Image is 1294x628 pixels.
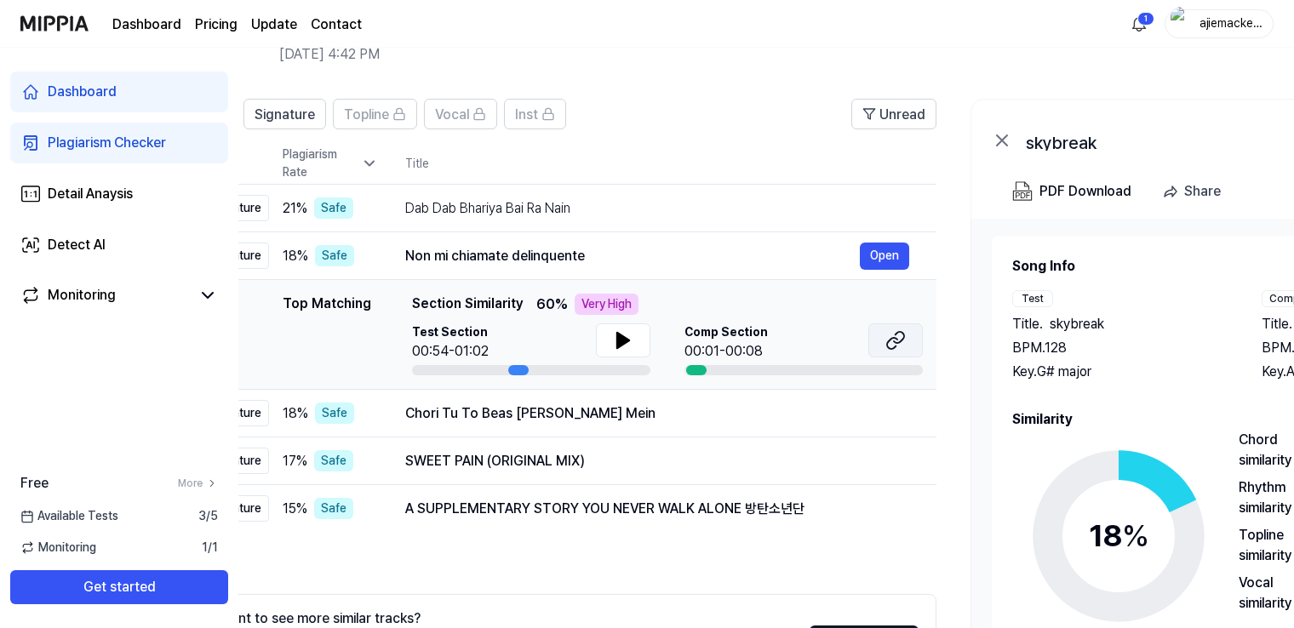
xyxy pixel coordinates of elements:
[1125,10,1153,37] button: 알림1
[684,341,768,362] div: 00:01-00:08
[48,235,106,255] div: Detect AI
[283,146,378,181] div: Plagiarism Rate
[20,507,118,525] span: Available Tests
[515,105,538,125] span: Inst
[48,133,166,153] div: Plagiarism Checker
[1012,362,1228,382] div: Key. G# major
[315,402,354,424] div: Safe
[48,285,116,305] div: Monitoring
[1012,290,1053,307] div: Test
[405,143,936,184] th: Title
[311,14,362,35] a: Contact
[1009,174,1135,208] button: PDF Download
[283,246,308,266] span: 18 %
[1089,513,1149,559] div: 18
[251,14,297,35] a: Update
[10,123,228,163] a: Plagiarism Checker
[314,450,353,471] div: Safe
[412,341,489,362] div: 00:54-01:02
[48,184,133,204] div: Detail Anaysis
[1012,338,1228,358] div: BPM. 128
[10,71,228,112] a: Dashboard
[20,473,49,494] span: Free
[10,570,228,604] button: Get started
[1050,314,1104,334] span: skybreak
[1155,174,1234,208] button: Share
[333,99,417,129] button: Topline
[283,294,371,375] div: Top Matching
[283,499,307,519] span: 15 %
[412,294,523,315] span: Section Similarity
[879,105,925,125] span: Unread
[405,198,909,219] div: Dab Dab Bhariya Bai Ra Nain
[344,105,389,125] span: Topline
[178,476,218,491] a: More
[504,99,566,129] button: Inst
[314,498,353,519] div: Safe
[851,99,936,129] button: Unread
[1012,181,1033,202] img: PDF Download
[279,44,1169,65] h2: [DATE] 4:42 PM
[112,14,181,35] a: Dashboard
[283,198,307,219] span: 21 %
[283,403,308,424] span: 18 %
[405,451,909,471] div: SWEET PAIN (ORIGINAL MIX)
[1165,9,1274,38] button: profileajiemackenzie
[255,105,315,125] span: Signature
[1184,180,1221,203] div: Share
[20,539,96,557] span: Monitoring
[1171,7,1191,41] img: profile
[1137,12,1154,26] div: 1
[405,246,860,266] div: Non mi chiamate delinquente
[1262,314,1292,334] span: Title .
[315,245,354,266] div: Safe
[405,403,909,424] div: Chori Tu To Beas [PERSON_NAME] Mein
[435,105,469,125] span: Vocal
[243,99,326,129] button: Signature
[10,174,228,214] a: Detail Anaysis
[536,294,568,315] span: 60 %
[424,99,497,129] button: Vocal
[48,82,117,102] div: Dashboard
[20,285,191,305] a: Monitoring
[283,451,307,471] span: 17 %
[684,323,768,341] span: Comp Section
[1039,180,1131,203] div: PDF Download
[314,197,353,219] div: Safe
[860,243,909,270] button: Open
[195,14,238,35] a: Pricing
[1122,517,1149,554] span: %
[412,323,489,341] span: Test Section
[1196,14,1263,32] div: ajiemackenzie
[1012,314,1043,334] span: Title .
[405,499,909,519] div: A SUPPLEMENTARY STORY YOU NEVER WALK ALONE 방탄소년단
[1129,14,1149,34] img: 알림
[10,225,228,265] a: Detect AI
[202,539,218,557] span: 1 / 1
[575,294,638,315] div: Very High
[198,507,218,525] span: 3 / 5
